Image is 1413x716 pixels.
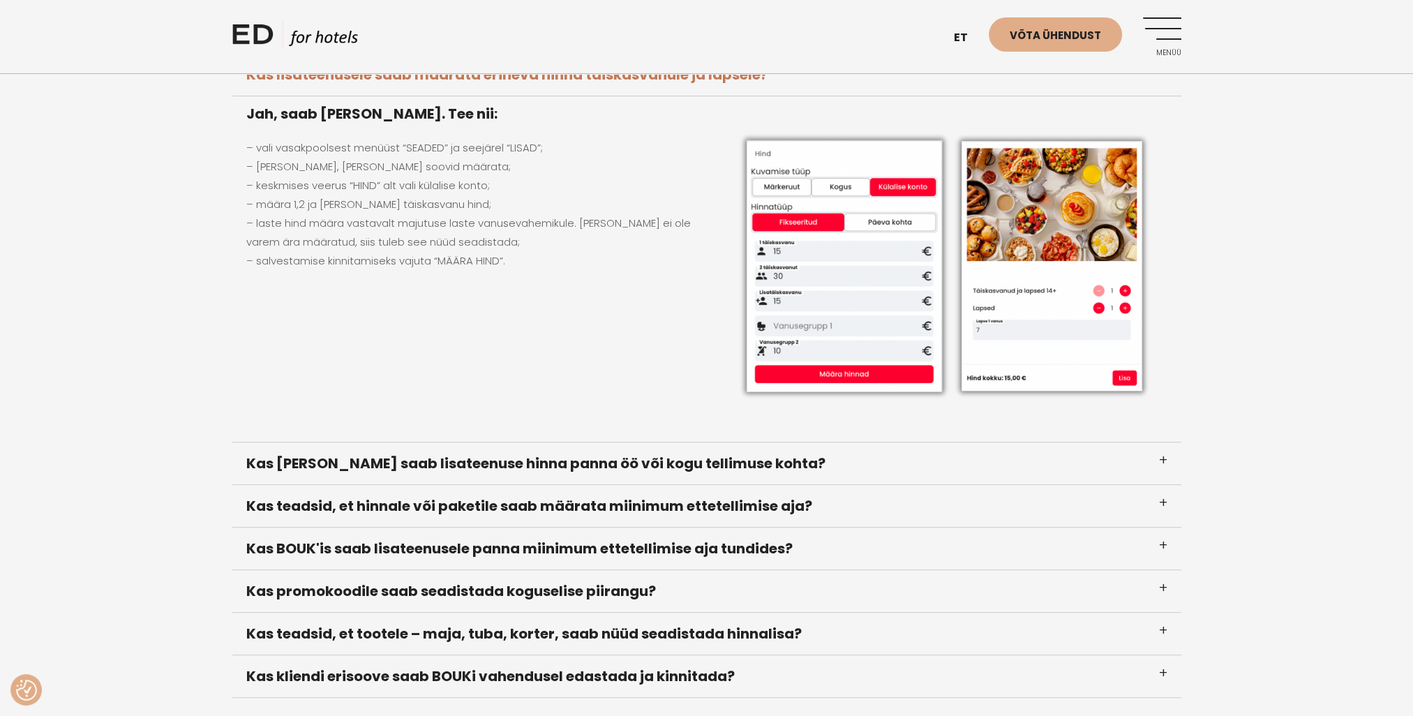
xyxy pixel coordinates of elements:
[232,485,1181,528] h3: Kas teadsid, et hinnale või paketile saab määrata miinimum ettetellimise aja?
[232,21,358,56] a: ED HOTELS
[232,613,1181,655] h3: Kas teadsid, et tootele – maja, tuba, korter, saab nüüd seadistada hinnalisa?
[989,17,1122,52] a: Võta ühendust
[246,103,693,124] h4: Jah, saab [PERSON_NAME]. Tee nii:
[1143,17,1181,56] a: Menüü
[16,680,37,701] img: Revisit consent button
[232,655,1181,698] h3: Kas kliendi erisoove saab BOUKi vahendusel edastada ja kinnitada?
[246,138,693,270] p: – vali vasakpoolsest menüüst “SEADED” ja seejärel “LISAD”; – [PERSON_NAME], [PERSON_NAME] soovid ...
[16,680,37,701] button: Nõusolekueelistused
[232,442,1181,485] h3: Kas [PERSON_NAME] saab lisateenuse hinna panna öö või kogu tellimuse kohta?
[232,54,1181,96] h3: Kas lisateenusele saab määrata erineva hinna täiskasvanule ja lapsele?
[947,21,989,55] a: et
[1143,49,1181,57] span: Menüü
[232,528,1181,570] h3: Kas BOUK'is saab lisateenusele panna miinimum ettetellimise aja tundides?
[232,570,1181,613] h3: Kas promokoodile saab seadistada koguselise piirangu?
